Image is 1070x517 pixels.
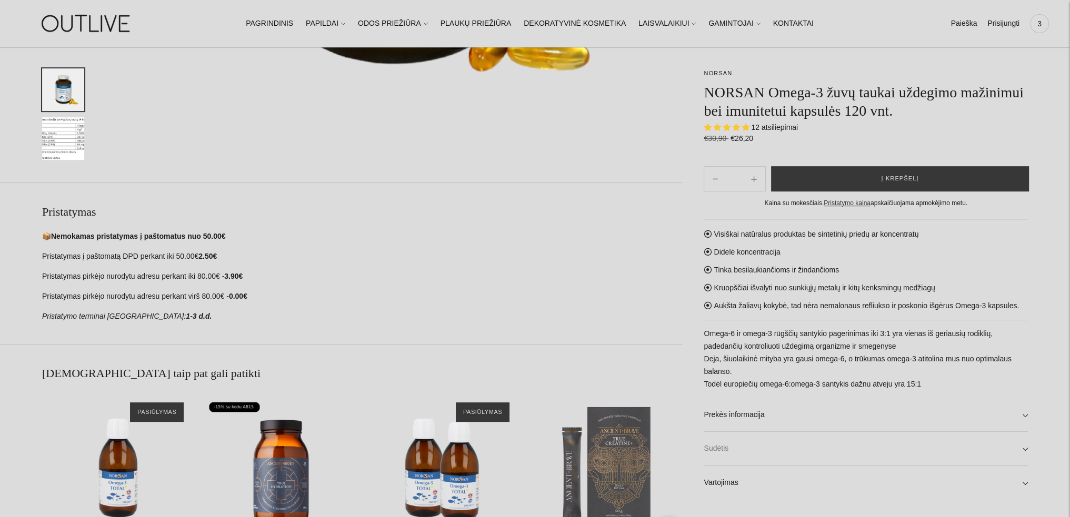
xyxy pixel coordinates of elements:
button: Translation missing: en.general.accessibility.image_thumbail [42,117,84,160]
div: Visiškai natūralus produktas be sintetinių priedų ar koncentratų Didelė koncentracija Tinka besil... [704,219,1028,500]
a: Paieška [951,12,977,35]
p: Pristatymas į paštomatą DPD perkant iki 50.00€ [42,250,683,263]
a: GAMINTOJAI [708,12,760,35]
span: 12 atsiliepimai [751,123,798,131]
div: Kaina su mokesčiais. apskaičiuojama apmokėjimo metu. [704,198,1028,209]
h1: NORSAN Omega-3 žuvų taukai uždegimo mažinimui bei imunitetui kapsulės 120 vnt. [704,83,1028,120]
input: Product quantity [727,171,743,187]
img: OUTLIVE [21,5,153,42]
button: Į krepšelį [771,166,1029,191]
a: Pristatymo kaina [824,199,871,207]
a: PLAUKŲ PRIEŽIŪRA [441,12,512,35]
button: Translation missing: en.general.accessibility.image_thumbail [42,68,84,111]
strong: Nemokamas pristatymas į paštomatus nuo 50.00€ [51,232,225,240]
a: ODOS PRIEŽIŪRA [358,12,428,35]
a: Vartojimas [704,466,1028,500]
a: PAGRINDINIS [246,12,293,35]
a: LAISVALAIKIUI [638,12,696,35]
span: €26,20 [731,134,753,143]
strong: 1-3 d.d. [186,312,212,320]
a: DEKORATYVINĖ KOSMETIKA [524,12,626,35]
p: Pristatymas pirkėjo nurodytu adresu perkant iki 80.00€ - [42,270,683,283]
h2: Pristatymas [42,204,683,220]
p: Omega-6 ir omega-3 rūgščių santykio pagerinimas iki 3:1 yra vienas iš geriausių rodiklių, padedan... [704,328,1028,391]
h2: [DEMOGRAPHIC_DATA] taip pat gali patikti [42,366,683,381]
a: PAPILDAI [306,12,345,35]
strong: 3.90€ [224,272,243,280]
p: Pristatymas pirkėjo nurodytu adresu perkant virš 80.00€ - [42,290,683,303]
p: 📦 [42,230,683,243]
a: Sudėtis [704,432,1028,465]
button: Add product quantity [704,166,726,191]
s: €30,90 [704,134,728,143]
em: Pristatymo terminai [GEOGRAPHIC_DATA]: [42,312,186,320]
span: 4.92 stars [704,123,751,131]
strong: 2.50€ [198,252,217,260]
a: KONTAKTAI [773,12,814,35]
span: Į krepšelį [881,174,918,184]
a: Prisijungti [987,12,1019,35]
strong: 0.00€ [229,292,247,300]
button: Subtract product quantity [743,166,765,191]
a: 3 [1030,12,1049,35]
span: 3 [1032,16,1047,31]
a: Prekės informacija [704,398,1028,432]
a: NORSAN [704,70,732,76]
